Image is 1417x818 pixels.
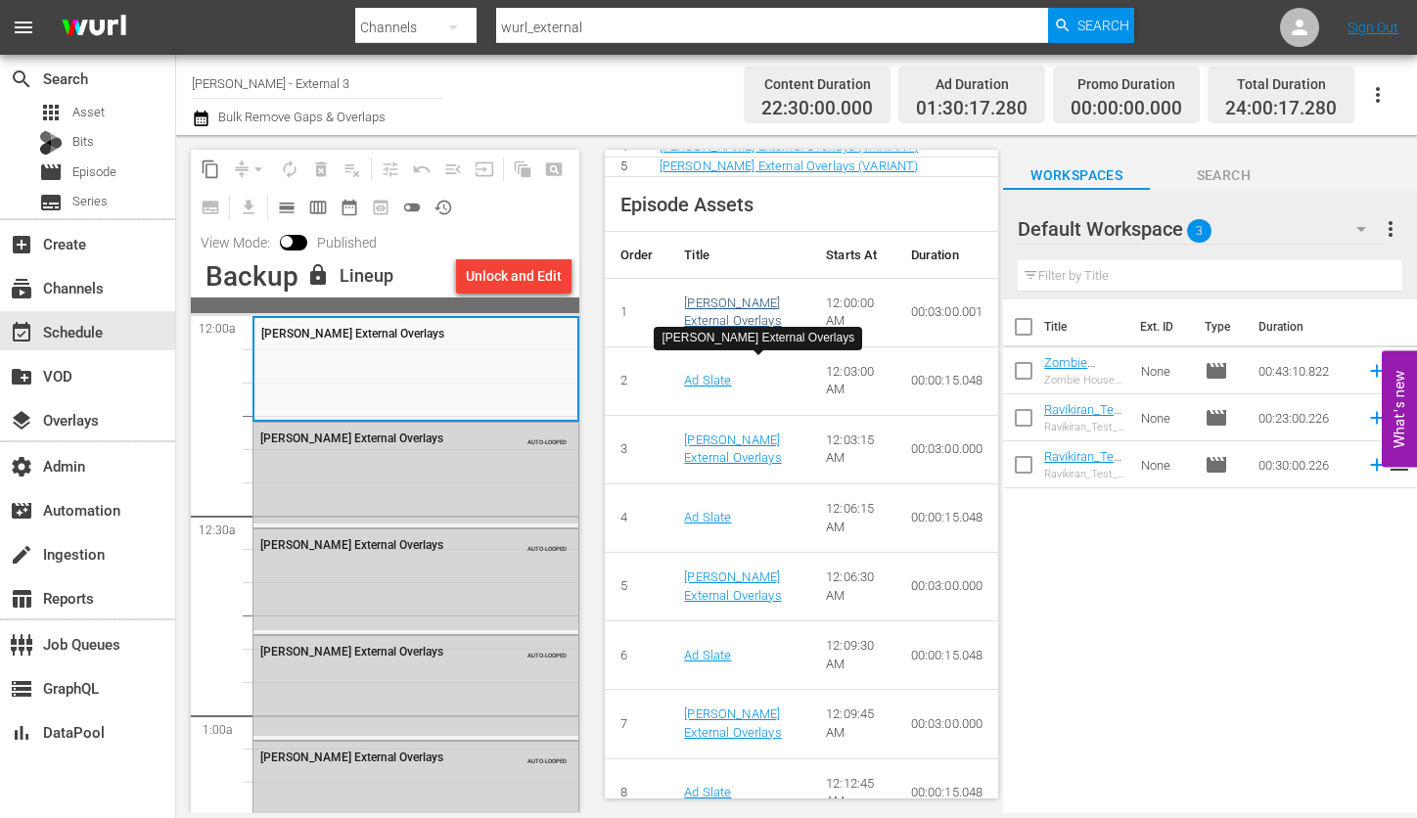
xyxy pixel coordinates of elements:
span: Select an event to delete [305,154,337,185]
span: 3 [1187,210,1211,251]
span: Search [1077,8,1129,43]
span: 24 hours Lineup View is OFF [396,192,428,223]
img: ans4CAIJ8jUAAAAAAAAAAAAAAAAAAAAAAAAgQb4GAAAAAAAAAAAAAAAAAAAAAAAAJMjXAAAAAAAAAAAAAAAAAAAAAAAAgAT5G... [47,5,141,51]
span: Schedule [10,321,33,344]
span: Loop Content [274,154,305,185]
a: [PERSON_NAME] External Overlays [684,295,781,329]
td: 00:00:15.048 [895,621,999,690]
span: Clear Lineup [337,154,368,185]
span: 24:00:17.280 [1225,98,1337,120]
span: Published [307,235,387,250]
button: Search [1048,8,1134,43]
span: Job Queues [10,633,33,657]
div: Ad Duration [916,70,1028,98]
span: AUTO-LOOPED [527,643,567,659]
td: None [1133,347,1197,394]
span: Remove Gaps & Overlaps [226,154,274,185]
th: Title [1044,299,1128,354]
td: None [1133,394,1197,441]
th: Order [605,232,669,279]
span: 22:30:00.000 [761,98,873,120]
span: Search [10,68,33,91]
td: 3 [605,415,669,483]
span: Create Series Block [195,192,226,223]
div: [PERSON_NAME] External Overlays [662,330,854,346]
td: 1 [605,278,669,346]
span: calendar_view_day_outlined [277,198,297,217]
span: Channels [10,277,33,300]
td: 5 [605,553,669,621]
span: AUTO-LOOPED [527,749,567,764]
span: Revert to Primary Episode [406,154,437,185]
span: Refresh All Search Blocks [500,150,538,188]
td: 00:03:00.001 [895,278,999,346]
th: Duration [1247,299,1364,354]
span: Series [72,192,108,211]
span: Day Calendar View [264,188,302,226]
span: Automation [10,499,33,523]
span: Episode [1205,406,1228,430]
a: Ad Slate [684,785,731,799]
span: Download as CSV [226,188,264,226]
a: Ad Slate [684,373,731,387]
div: Total Duration [1225,70,1337,98]
a: [PERSON_NAME] External Overlays [684,432,781,466]
span: Week Calendar View [302,192,334,223]
button: more_vert [1379,205,1402,252]
div: Ravikiran_Test_Hlsv2_Seg_30mins_Duration [1044,468,1125,480]
span: Update Metadata from Key Asset [469,154,500,185]
span: Ingestion [10,543,33,567]
span: menu [12,16,35,39]
td: 12:06:15 AM [810,483,894,552]
td: 00:30:00.226 [1251,441,1358,488]
td: 12:09:45 AM [810,690,894,758]
a: Zombie House Flipping: Ranger Danger [1044,355,1095,429]
span: Fill episodes with ad slates [437,154,469,185]
span: calendar_view_week_outlined [308,198,328,217]
td: 00:00:15.048 [895,346,999,415]
td: 6 [605,621,669,690]
span: Toggle to switch from Published to Draft view. [280,235,294,249]
a: [PERSON_NAME] External Overlays [684,569,781,603]
div: Zombie House Flipping: Ranger Danger [1044,374,1125,386]
th: Type [1193,299,1247,354]
th: Title [668,232,810,279]
div: Ravikiran_Test_Hlsv2_Seg [1044,421,1125,433]
svg: Add to Schedule [1366,454,1388,476]
a: Ravikiran_Test_Hlsv2_Seg_30mins_Duration [1044,449,1124,508]
span: 01:30:17.280 [916,98,1028,120]
td: 12:03:00 AM [810,346,894,415]
td: 00:03:00.000 [895,690,999,758]
span: Asset [39,101,63,124]
span: more_vert [1379,217,1402,241]
td: 2 [605,346,669,415]
td: 7 [605,690,669,758]
a: Sign Out [1348,20,1398,35]
td: 00:03:00.000 [895,415,999,483]
div: Lineup [340,265,393,287]
span: content_copy [201,159,220,179]
span: View Mode: [191,235,280,250]
td: 00:00:15.048 [895,483,999,552]
span: AUTO-LOOPED [527,430,567,445]
div: Promo Duration [1071,70,1182,98]
div: Unlock and Edit [466,258,562,294]
td: 00:43:10.822 [1251,347,1358,394]
span: AUTO-LOOPED [527,536,567,552]
span: history_outlined [434,198,453,217]
span: lock [306,263,330,287]
span: [PERSON_NAME] External Overlays [260,645,443,659]
span: [PERSON_NAME] External Overlays [260,538,443,552]
th: Ext. ID [1128,299,1193,354]
svg: Add to Schedule [1366,360,1388,382]
span: GraphQL [10,677,33,701]
div: Backup [206,260,298,293]
span: [PERSON_NAME] External Overlays [260,432,443,445]
div: Default Workspace [1018,202,1385,256]
td: 12:09:30 AM [810,621,894,690]
a: [PERSON_NAME] External Overlays (VARIANT) [660,159,919,173]
div: Bits [39,131,63,155]
span: Episode [39,160,63,184]
a: Ad Slate [684,510,731,524]
span: Month Calendar View [334,192,365,223]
